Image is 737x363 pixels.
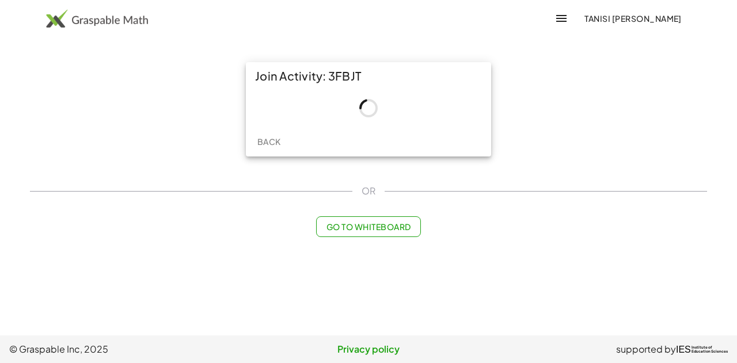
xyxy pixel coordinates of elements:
[316,216,420,237] button: Go to Whiteboard
[584,13,682,24] span: Tanisi [PERSON_NAME]
[575,8,691,29] button: Tanisi [PERSON_NAME]
[250,131,287,152] button: Back
[257,136,280,147] span: Back
[676,344,691,355] span: IES
[616,342,676,356] span: supported by
[692,346,728,354] span: Institute of Education Sciences
[676,342,728,356] a: IESInstitute ofEducation Sciences
[9,342,249,356] span: © Graspable Inc, 2025
[362,184,375,198] span: OR
[326,221,411,232] span: Go to Whiteboard
[249,342,488,356] a: Privacy policy
[246,62,491,90] div: Join Activity: 3FBJT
